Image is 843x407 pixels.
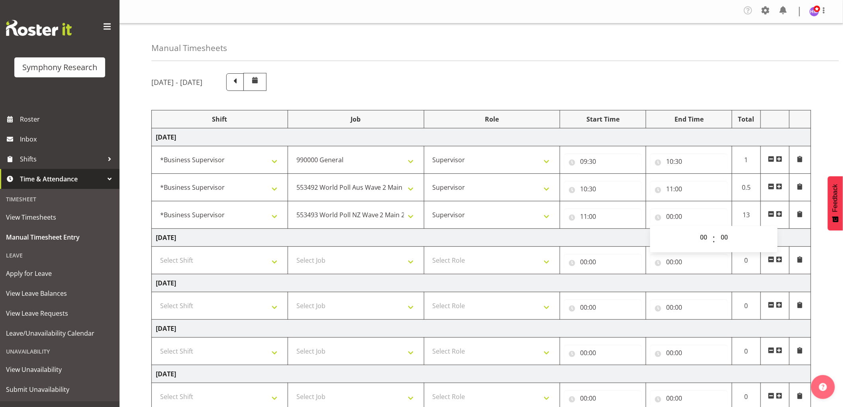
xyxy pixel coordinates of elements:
[564,390,642,406] input: Click to select...
[20,133,116,145] span: Inbox
[2,323,118,343] a: Leave/Unavailability Calendar
[20,113,116,125] span: Roster
[152,128,811,146] td: [DATE]
[2,207,118,227] a: View Timesheets
[564,114,642,124] div: Start Time
[650,254,728,270] input: Click to select...
[650,390,728,406] input: Click to select...
[2,283,118,303] a: View Leave Balances
[650,299,728,315] input: Click to select...
[6,383,114,395] span: Submit Unavailability
[564,208,642,224] input: Click to select...
[828,176,843,230] button: Feedback - Show survey
[6,307,114,319] span: View Leave Requests
[732,146,761,174] td: 1
[732,338,761,365] td: 0
[564,181,642,197] input: Click to select...
[732,174,761,201] td: 0.5
[564,299,642,315] input: Click to select...
[810,7,819,16] img: hitesh-makan1261.jpg
[6,20,72,36] img: Rosterit website logo
[650,208,728,224] input: Click to select...
[428,114,556,124] div: Role
[152,274,811,292] td: [DATE]
[152,365,811,383] td: [DATE]
[6,267,114,279] span: Apply for Leave
[564,345,642,361] input: Click to select...
[2,247,118,263] div: Leave
[2,263,118,283] a: Apply for Leave
[713,229,716,249] span: :
[732,247,761,274] td: 0
[152,320,811,338] td: [DATE]
[2,360,118,379] a: View Unavailability
[832,184,839,212] span: Feedback
[2,191,118,207] div: Timesheet
[2,379,118,399] a: Submit Unavailability
[564,153,642,169] input: Click to select...
[2,343,118,360] div: Unavailability
[156,114,284,124] div: Shift
[20,153,104,165] span: Shifts
[152,229,811,247] td: [DATE]
[6,364,114,376] span: View Unavailability
[2,303,118,323] a: View Leave Requests
[564,254,642,270] input: Click to select...
[736,114,757,124] div: Total
[650,114,728,124] div: End Time
[650,153,728,169] input: Click to select...
[650,345,728,361] input: Click to select...
[732,292,761,320] td: 0
[151,43,227,53] h4: Manual Timesheets
[6,211,114,223] span: View Timesheets
[20,173,104,185] span: Time & Attendance
[650,181,728,197] input: Click to select...
[732,201,761,229] td: 13
[2,227,118,247] a: Manual Timesheet Entry
[292,114,420,124] div: Job
[22,61,97,73] div: Symphony Research
[6,231,114,243] span: Manual Timesheet Entry
[6,287,114,299] span: View Leave Balances
[819,383,827,391] img: help-xxl-2.png
[151,78,202,87] h5: [DATE] - [DATE]
[6,327,114,339] span: Leave/Unavailability Calendar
